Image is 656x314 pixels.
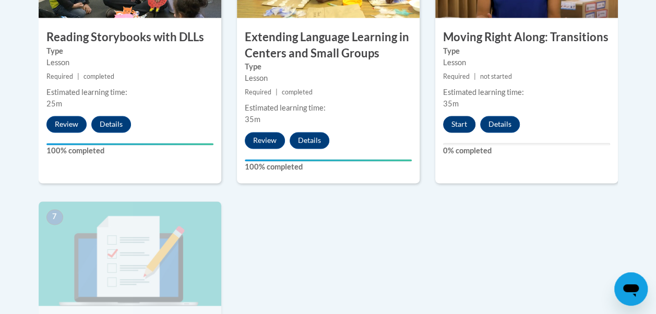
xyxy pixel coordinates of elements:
[443,73,470,80] span: Required
[480,73,512,80] span: not started
[46,45,213,57] label: Type
[46,57,213,68] div: Lesson
[443,99,459,108] span: 35m
[245,132,285,149] button: Review
[46,87,213,98] div: Estimated learning time:
[245,159,412,161] div: Your progress
[245,73,412,84] div: Lesson
[46,145,213,156] label: 100% completed
[46,116,87,132] button: Review
[39,29,221,45] h3: Reading Storybooks with DLLs
[480,116,520,132] button: Details
[282,88,313,96] span: completed
[614,272,648,306] iframe: Button to launch messaging window
[443,116,475,132] button: Start
[46,209,63,225] span: 7
[245,102,412,114] div: Estimated learning time:
[84,73,114,80] span: completed
[443,57,610,68] div: Lesson
[245,88,271,96] span: Required
[39,201,221,306] img: Course Image
[245,61,412,73] label: Type
[276,88,278,96] span: |
[237,29,420,62] h3: Extending Language Learning in Centers and Small Groups
[245,115,260,124] span: 35m
[46,99,62,108] span: 25m
[91,116,131,132] button: Details
[46,143,213,145] div: Your progress
[46,73,73,80] span: Required
[474,73,476,80] span: |
[435,29,618,45] h3: Moving Right Along: Transitions
[443,87,610,98] div: Estimated learning time:
[443,45,610,57] label: Type
[443,145,610,156] label: 0% completed
[245,161,412,173] label: 100% completed
[290,132,329,149] button: Details
[77,73,79,80] span: |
